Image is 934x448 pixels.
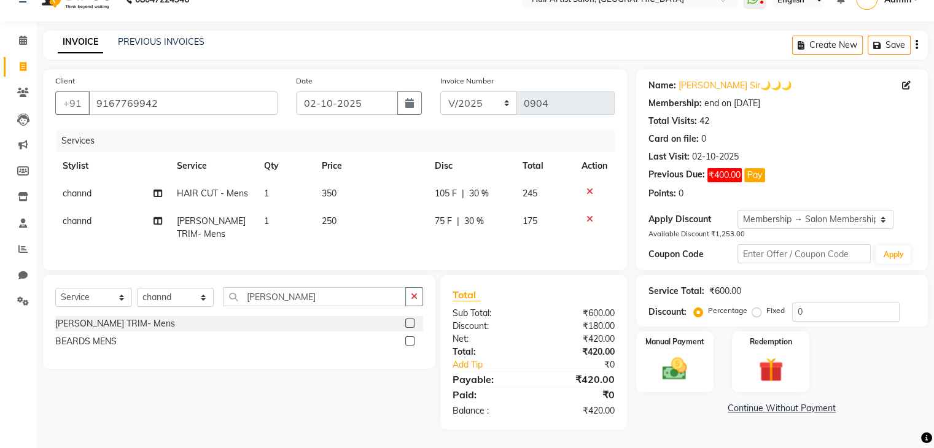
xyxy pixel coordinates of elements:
[534,387,624,402] div: ₹0
[443,358,548,371] a: Add Tip
[792,36,863,55] button: Create New
[648,248,737,261] div: Coupon Code
[876,245,911,264] button: Apply
[443,307,534,320] div: Sub Total:
[648,168,705,182] div: Previous Due:
[639,402,925,415] a: Continue Without Payment
[534,307,624,320] div: ₹600.00
[55,75,75,87] label: Client
[707,168,742,182] span: ₹400.00
[440,75,494,87] label: Invoice Number
[443,404,534,417] div: Balance :
[462,187,464,200] span: |
[655,355,695,383] img: _cash.svg
[766,305,785,316] label: Fixed
[737,244,871,263] input: Enter Offer / Coupon Code
[515,152,574,180] th: Total
[296,75,313,87] label: Date
[453,288,481,301] span: Total
[648,229,916,239] div: Available Discount ₹1,253.00
[709,285,741,298] div: ₹600.00
[523,215,537,226] span: 175
[648,187,676,200] div: Points:
[457,215,459,228] span: |
[648,306,687,319] div: Discount:
[692,150,739,163] div: 02-10-2025
[314,152,427,180] th: Price
[264,215,269,226] span: 1
[443,387,534,402] div: Paid:
[548,358,623,371] div: ₹0
[55,152,169,180] th: Stylist
[523,188,537,199] span: 245
[177,188,248,199] span: HAIR CUT - Mens
[118,36,204,47] a: PREVIOUS INVOICES
[322,215,337,226] span: 250
[55,91,90,115] button: +91
[435,187,457,200] span: 105 F
[55,335,117,348] div: BEARDS MENS
[443,372,534,387] div: Payable:
[750,336,792,347] label: Redemption
[679,187,683,200] div: 0
[534,333,624,346] div: ₹420.00
[257,152,314,180] th: Qty
[88,91,278,115] input: Search by Name/Mobile/Email/Code
[427,152,515,180] th: Disc
[169,152,257,180] th: Service
[708,305,747,316] label: Percentage
[56,129,624,152] div: Services
[63,215,91,226] span: channd
[322,188,337,199] span: 350
[464,215,484,228] span: 30 %
[534,404,624,417] div: ₹420.00
[443,320,534,333] div: Discount:
[264,188,269,199] span: 1
[574,152,615,180] th: Action
[701,133,706,145] div: 0
[177,215,246,239] span: [PERSON_NAME] TRIM- Mens
[868,36,911,55] button: Save
[648,97,702,110] div: Membership:
[534,346,624,358] div: ₹420.00
[63,188,91,199] span: channd
[699,115,709,128] div: 42
[648,285,704,298] div: Service Total:
[55,317,175,330] div: [PERSON_NAME] TRIM- Mens
[648,115,697,128] div: Total Visits:
[469,187,489,200] span: 30 %
[443,333,534,346] div: Net:
[223,287,406,306] input: Search or Scan
[648,150,690,163] div: Last Visit:
[704,97,760,110] div: end on [DATE]
[648,213,737,226] div: Apply Discount
[58,31,103,53] a: INVOICE
[534,320,624,333] div: ₹180.00
[648,79,676,92] div: Name:
[744,168,765,182] button: Pay
[648,133,699,145] div: Card on file:
[645,336,704,347] label: Manual Payment
[751,355,791,385] img: _gift.svg
[534,372,624,387] div: ₹420.00
[679,79,792,92] a: [PERSON_NAME] Sir🌙🌙🌙
[435,215,452,228] span: 75 F
[443,346,534,358] div: Total:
